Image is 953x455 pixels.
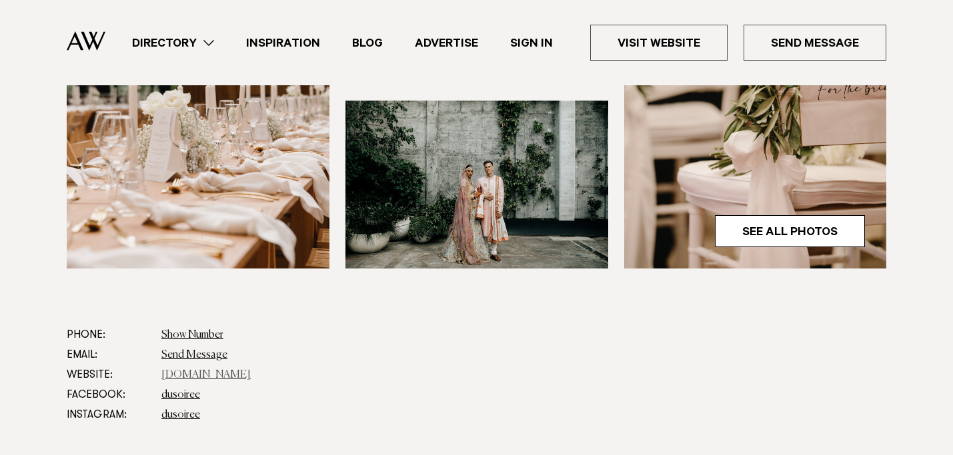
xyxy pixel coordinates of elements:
a: Sign In [494,34,569,52]
a: Directory [116,34,230,52]
dt: Website: [67,365,151,385]
a: Inspiration [230,34,336,52]
a: See All Photos [715,215,865,247]
dt: Phone: [67,325,151,345]
a: Send Message [161,350,227,360]
img: Auckland Weddings Logo [67,31,105,51]
a: Send Message [744,25,886,61]
a: Visit Website [590,25,728,61]
dt: Email: [67,345,151,365]
dt: Instagram: [67,405,151,425]
a: Show Number [161,330,223,340]
a: Advertise [399,34,494,52]
a: dusoiree [161,410,200,420]
dt: Facebook: [67,385,151,405]
a: dusoiree [161,390,200,400]
a: Blog [336,34,399,52]
a: [DOMAIN_NAME] [161,370,251,380]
